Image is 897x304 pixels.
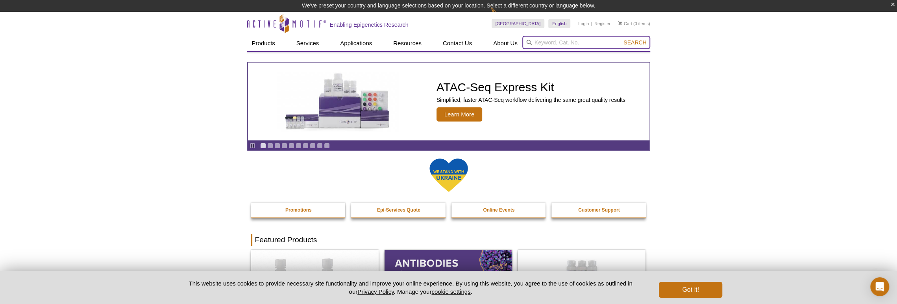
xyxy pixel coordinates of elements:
a: ATAC-Seq Express Kit ATAC-Seq Express Kit Simplified, faster ATAC-Seq workflow delivering the sam... [248,63,649,140]
h2: ATAC-Seq Express Kit [436,81,625,93]
a: Contact Us [438,36,477,51]
a: Promotions [251,203,346,217]
strong: Epi-Services Quote [377,207,420,213]
a: Go to slide 8 [310,143,316,149]
a: Go to slide 1 [260,143,266,149]
a: Go to slide 5 [289,143,294,149]
img: Your Cart [618,21,622,25]
strong: Customer Support [578,207,620,213]
a: Applications [335,36,377,51]
a: Resources [388,36,426,51]
a: Go to slide 2 [267,143,273,149]
a: Services [292,36,324,51]
a: Go to slide 9 [317,143,323,149]
p: This website uses cookies to provide necessary site functionality and improve your online experie... [175,279,646,296]
p: Simplified, faster ATAC-Seq workflow delivering the same great quality results [436,96,625,103]
a: Products [247,36,280,51]
img: ATAC-Seq Express Kit [273,72,403,131]
button: Got it! [659,282,722,298]
a: Toggle autoplay [250,143,255,149]
img: Change Here [490,6,511,24]
a: Go to slide 4 [281,143,287,149]
a: Online Events [451,203,547,217]
a: Go to slide 7 [303,143,309,149]
a: Customer Support [551,203,647,217]
strong: Promotions [285,207,312,213]
li: (0 items) [618,19,650,28]
a: [GEOGRAPHIC_DATA] [492,19,545,28]
a: Epi-Services Quote [351,203,446,217]
h2: Enabling Epigenetics Research [330,21,409,28]
a: About Us [488,36,522,51]
img: We Stand With Ukraine [429,158,468,193]
a: Register [594,21,610,26]
a: Go to slide 10 [324,143,330,149]
a: Go to slide 3 [274,143,280,149]
span: Learn More [436,107,483,122]
strong: Online Events [483,207,514,213]
button: Search [621,39,649,46]
a: Cart [618,21,632,26]
li: | [591,19,592,28]
div: Open Intercom Messenger [870,277,889,296]
article: ATAC-Seq Express Kit [248,63,649,140]
h2: Featured Products [251,234,646,246]
a: Login [578,21,589,26]
a: English [548,19,570,28]
a: Go to slide 6 [296,143,301,149]
input: Keyword, Cat. No. [522,36,650,49]
button: cookie settings [431,288,470,295]
a: Privacy Policy [357,288,394,295]
span: Search [623,39,646,46]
